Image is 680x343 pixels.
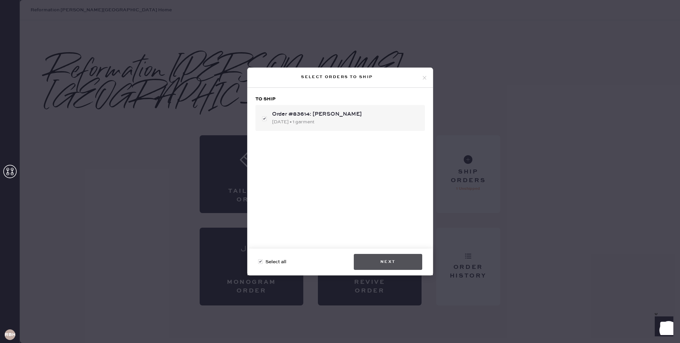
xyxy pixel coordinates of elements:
[5,332,15,337] h3: RBHA
[253,73,422,81] div: Select orders to ship
[648,313,677,342] iframe: Front Chat
[265,258,286,266] span: Select all
[255,96,425,102] h3: To ship
[272,110,420,118] div: Order #83614: [PERSON_NAME]
[272,118,420,126] div: [DATE] • 1 garment
[354,254,422,270] button: Next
